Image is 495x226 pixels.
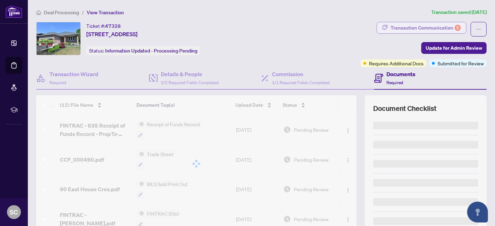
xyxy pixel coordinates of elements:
[387,80,403,85] span: Required
[391,22,461,33] div: Transaction Communication
[36,10,41,15] span: home
[49,80,66,85] span: Required
[455,25,461,31] div: 9
[476,27,481,32] span: ellipsis
[105,48,197,54] span: Information Updated - Processing Pending
[431,8,487,16] article: Transaction saved [DATE]
[6,5,22,18] img: logo
[369,59,424,67] span: Requires Additional Docs
[105,23,121,29] span: 47328
[438,59,484,67] span: Submitted for Review
[161,70,219,78] h4: Details & People
[87,9,124,16] span: View Transaction
[377,22,466,34] button: Transaction Communication9
[86,30,137,38] span: [STREET_ADDRESS]
[272,80,330,85] span: 1/1 Required Fields Completed
[387,70,416,78] h4: Documents
[44,9,79,16] span: Deal Processing
[426,42,482,54] span: Update for Admin Review
[10,207,18,217] span: SC
[467,202,488,223] button: Open asap
[37,22,80,55] img: IMG-X12316236_1.jpg
[82,8,84,16] li: /
[272,70,330,78] h4: Commission
[86,22,121,30] div: Ticket #:
[161,80,219,85] span: 2/2 Required Fields Completed
[49,70,99,78] h4: Transaction Wizard
[421,42,487,54] button: Update for Admin Review
[86,46,200,55] div: Status:
[373,104,437,113] span: Document Checklist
